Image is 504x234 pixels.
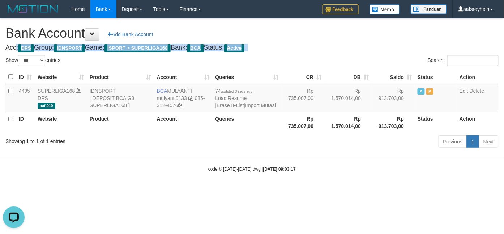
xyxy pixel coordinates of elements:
[447,55,499,66] input: Search:
[187,44,204,52] span: BCA
[372,112,415,133] th: Rp 913.703,00
[35,112,87,133] th: Website
[224,44,245,52] span: Active
[215,88,276,108] span: | | |
[35,70,87,84] th: Website: activate to sort column ascending
[411,4,447,14] img: panduan.png
[38,103,55,109] span: aaf-010
[324,84,372,112] td: Rp 1.570.014,00
[87,84,154,112] td: IDNSPORT [ DEPOSIT BCA G3 SUPERLIGA168 ]
[154,112,213,133] th: Account
[460,88,468,94] a: Edit
[208,167,296,172] small: code © [DATE]-[DATE] dwg |
[245,103,276,108] a: Import Mutasi
[221,89,252,93] span: updated 3 secs ago
[5,135,205,145] div: Showing 1 to 1 of 1 entries
[428,55,499,66] label: Search:
[35,84,87,112] td: DPS
[18,55,45,66] select: Showentries
[213,112,282,133] th: Queries
[87,112,154,133] th: Product
[178,103,183,108] a: Copy 0353124576 to clipboard
[470,88,484,94] a: Delete
[16,84,35,112] td: 4495
[213,70,282,84] th: Queries: activate to sort column ascending
[479,135,499,148] a: Next
[372,70,415,84] th: Saldo: activate to sort column ascending
[323,4,359,14] img: Feedback.jpg
[3,3,25,25] button: Open LiveChat chat widget
[18,44,34,52] span: DPS
[426,88,433,95] span: Paused
[188,95,193,101] a: Copy mulyanti0133 to clipboard
[154,70,213,84] th: Account: activate to sort column ascending
[5,26,499,41] h1: Bank Account
[5,44,499,51] h4: Acc: Group: Game: Bank: Status:
[5,55,60,66] label: Show entries
[38,88,75,94] a: SUPERLIGA168
[370,4,400,14] img: Button%20Memo.svg
[324,70,372,84] th: DB: activate to sort column ascending
[418,88,425,95] span: Active
[415,70,457,84] th: Status
[16,112,35,133] th: ID
[215,95,227,101] a: Load
[5,4,60,14] img: MOTION_logo.png
[103,28,158,41] a: Add Bank Account
[457,112,499,133] th: Action
[415,112,457,133] th: Status
[16,70,35,84] th: ID: activate to sort column ascending
[438,135,467,148] a: Previous
[372,84,415,112] td: Rp 913.703,00
[263,167,296,172] strong: [DATE] 09:03:17
[87,70,154,84] th: Product: activate to sort column ascending
[157,88,167,94] span: BCA
[457,70,499,84] th: Action
[281,84,324,112] td: Rp 735.007,00
[217,103,244,108] a: EraseTFList
[324,112,372,133] th: Rp 1.570.014,00
[281,70,324,84] th: CR: activate to sort column ascending
[215,88,253,94] span: 74
[157,95,187,101] a: mulyanti0133
[281,112,324,133] th: Rp 735.007,00
[228,95,247,101] a: Resume
[154,84,213,112] td: MULYANTI 035-312-4576
[54,44,85,52] span: IDNSPORT
[104,44,171,52] span: ISPORT > SUPERLIGA168
[467,135,479,148] a: 1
